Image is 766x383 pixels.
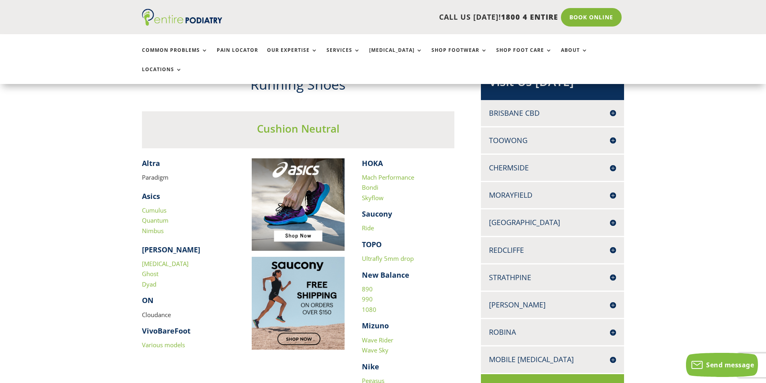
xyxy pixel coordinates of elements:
[489,300,616,310] h4: [PERSON_NAME]
[142,121,455,140] h3: Cushion Neutral
[489,217,616,227] h4: [GEOGRAPHIC_DATA]
[142,19,222,27] a: Entire Podiatry
[217,47,258,65] a: Pain Locator
[362,305,376,313] a: 1080
[489,354,616,365] h4: Mobile [MEDICAL_DATA]
[253,12,558,23] p: CALL US [DATE]!
[142,75,455,98] h2: Running Shoes
[362,158,383,168] strong: HOKA
[489,163,616,173] h4: Chermside
[362,183,378,191] a: Bondi
[561,47,588,65] a: About
[142,270,158,278] a: Ghost
[142,191,160,201] strong: Asics
[362,285,373,293] a: 890
[561,8,622,27] a: Book Online
[362,321,389,330] strong: Mizuno
[369,47,423,65] a: [MEDICAL_DATA]
[362,173,414,181] a: Mach Performance
[142,172,235,183] p: Paradigm
[362,295,373,303] a: 990
[501,12,558,22] span: 1800 4 ENTIRE
[362,336,393,344] a: Wave Rider
[362,362,379,371] strong: Nike
[142,326,191,336] strong: VivoBareFoot
[252,158,345,251] img: Image to click to buy ASIC shoes online
[362,240,382,249] strong: TOPO
[362,270,409,280] strong: New Balance
[142,341,185,349] a: Various models
[489,245,616,255] h4: Redcliffe
[142,260,189,268] a: [MEDICAL_DATA]
[489,272,616,283] h4: Strathpine
[431,47,487,65] a: Shop Footwear
[142,9,222,26] img: logo (1)
[267,47,318,65] a: Our Expertise
[142,310,235,326] p: Cloudance
[142,206,166,214] a: Cumulus
[142,158,235,172] h4: ​
[142,295,154,305] strong: ON
[142,227,164,235] a: Nimbus
[362,346,388,354] a: Wave Sky
[496,47,552,65] a: Shop Foot Care
[489,190,616,200] h4: Morayfield
[142,216,168,224] a: Quantum
[489,327,616,337] h4: Robina
[362,209,392,219] strong: Saucony
[142,280,156,288] a: Dyad
[362,254,414,262] a: Ultrafly 5mm drop
[362,194,384,202] a: Skyflow
[142,245,200,254] strong: [PERSON_NAME]
[489,108,616,118] h4: Brisbane CBD
[142,158,160,168] strong: Altra
[489,135,616,145] h4: Toowong
[362,224,374,232] a: Ride
[142,47,208,65] a: Common Problems
[327,47,360,65] a: Services
[706,360,754,369] span: Send message
[686,353,758,377] button: Send message
[142,67,182,84] a: Locations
